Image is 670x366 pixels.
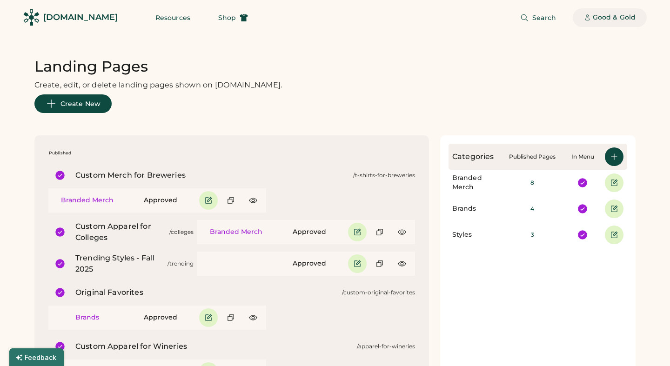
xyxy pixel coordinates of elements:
div: Styles [452,230,501,240]
div: Custom Apparel for Wineries [75,341,353,352]
div: [DOMAIN_NAME] [43,12,118,23]
button: Resources [144,8,201,27]
button: Preview [393,254,411,273]
span: Shop [218,14,236,21]
div: /t-shirts-for-breweries [353,172,415,179]
button: Shop [207,8,259,27]
div: Create, edit, or delete landing pages shown on [DOMAIN_NAME]. [34,80,282,91]
div: Approved [126,313,195,322]
div: Approved [275,227,344,237]
div: /colleges [169,228,194,236]
div: Branded Merch [52,196,122,205]
div: Published [48,150,72,156]
div: Approved [126,196,195,205]
button: Duplicate [221,308,240,327]
span: Create New [60,100,100,107]
button: Duplicate [370,223,389,241]
div: /trending [167,260,194,267]
div: Original Favorites [75,287,338,298]
iframe: Front Chat [626,324,666,364]
button: Preview [244,191,262,210]
button: Duplicate [221,191,240,210]
div: /apparel-for-wineries [357,343,415,350]
span: Search [532,14,556,21]
div: /custom-original-favorites [342,289,415,296]
div: 8 [504,179,560,186]
div: Approved [275,259,344,268]
div: Custom Apparel for Colleges [75,221,166,243]
h1: Landing Pages [34,57,148,76]
button: Create New [34,94,112,113]
div: 4 [504,205,560,213]
img: Rendered Logo - Screens [23,9,40,26]
div: Brands [452,204,501,213]
div: Categories [452,151,501,162]
div: Custom Merch for Breweries [75,170,349,181]
div: Trending Styles - Fall 2025 [75,253,164,275]
div: Brands [52,313,122,322]
div: Branded Merch [452,173,501,192]
button: Duplicate [370,254,389,273]
button: Search [509,8,567,27]
button: Preview [244,308,262,327]
div: Published Pages [504,153,560,160]
div: Good & Gold [593,13,636,22]
div: In Menu [564,153,601,160]
div: 3 [504,231,560,239]
button: Preview [393,223,411,241]
div: Branded Merch [201,227,271,237]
